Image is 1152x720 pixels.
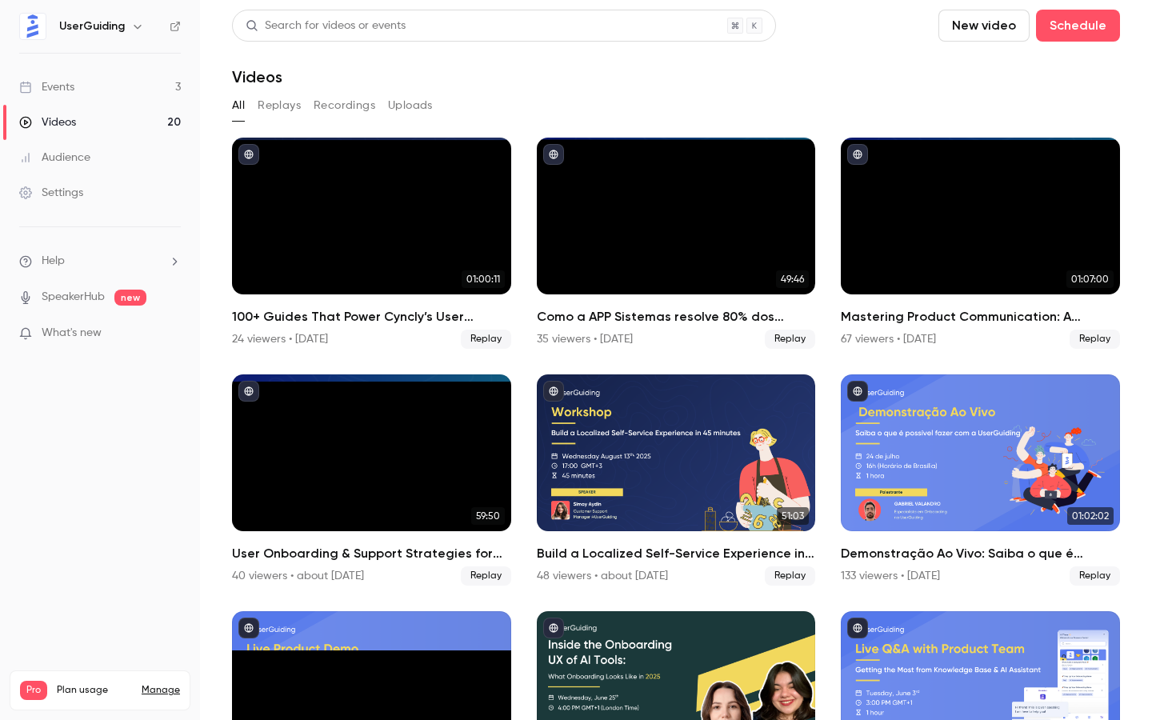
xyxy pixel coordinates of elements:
span: new [114,290,146,306]
span: Plan usage [57,684,132,697]
h2: 100+ Guides That Power Cyncly’s User Adoption [232,307,511,326]
iframe: Noticeable Trigger [162,326,181,341]
span: Replay [1070,330,1120,349]
div: 40 viewers • about [DATE] [232,568,364,584]
button: published [847,144,868,165]
li: 100+ Guides That Power Cyncly’s User Adoption [232,138,511,349]
li: Como a APP Sistemas resolve 80% dos tickets de suporte com o Assistente de IA da UserGuiding [537,138,816,349]
button: Schedule [1036,10,1120,42]
li: Build a Localized Self-Service Experience in 45 minutes [537,374,816,586]
button: published [238,618,259,638]
a: 01:07:00Mastering Product Communication: A Framework for Reaching Users Everywhere67 viewers • [D... [841,138,1120,349]
div: Audience [19,150,90,166]
div: 67 viewers • [DATE] [841,331,936,347]
span: Pro [20,681,47,700]
span: 01:02:02 [1067,507,1114,525]
h6: UserGuiding [59,18,125,34]
h2: Mastering Product Communication: A Framework for Reaching Users Everywhere [841,307,1120,326]
button: published [238,381,259,402]
a: 01:00:11100+ Guides That Power Cyncly’s User Adoption24 viewers • [DATE]Replay [232,138,511,349]
div: 24 viewers • [DATE] [232,331,328,347]
div: Search for videos or events [246,18,406,34]
div: 35 viewers • [DATE] [537,331,633,347]
button: published [847,381,868,402]
button: New video [938,10,1030,42]
span: Replay [461,330,511,349]
h2: Demonstração Ao Vivo: Saiba o que é possível fazer com a UserGuiding [841,544,1120,563]
span: Help [42,253,65,270]
span: Replay [1070,566,1120,586]
span: Replay [461,566,511,586]
button: All [232,93,245,118]
button: published [543,144,564,165]
img: UserGuiding [20,14,46,39]
button: published [543,381,564,402]
li: Demonstração Ao Vivo: Saiba o que é possível fazer com a UserGuiding [841,374,1120,586]
span: 01:00:11 [462,270,505,288]
span: What's new [42,325,102,342]
div: 133 viewers • [DATE] [841,568,940,584]
button: published [238,144,259,165]
span: Replay [765,330,815,349]
li: help-dropdown-opener [19,253,181,270]
button: published [847,618,868,638]
span: 59:50 [471,507,505,525]
h2: User Onboarding & Support Strategies for HealthTech and eCommerce Companies [232,544,511,563]
span: 49:46 [776,270,809,288]
button: Uploads [388,93,433,118]
div: 48 viewers • about [DATE] [537,568,668,584]
div: Events [19,79,74,95]
span: Replay [765,566,815,586]
div: Settings [19,185,83,201]
h2: Build a Localized Self-Service Experience in 45 minutes [537,544,816,563]
span: 01:07:00 [1066,270,1114,288]
h2: Como a APP Sistemas resolve 80% dos tickets de suporte com o Assistente de IA da UserGuiding [537,307,816,326]
button: Recordings [314,93,375,118]
button: published [543,618,564,638]
li: Mastering Product Communication: A Framework for Reaching Users Everywhere [841,138,1120,349]
a: 59:50User Onboarding & Support Strategies for HealthTech and eCommerce Companies40 viewers • abou... [232,374,511,586]
h1: Videos [232,67,282,86]
li: User Onboarding & Support Strategies for HealthTech and eCommerce Companies [232,374,511,586]
a: 01:02:02Demonstração Ao Vivo: Saiba o que é possível fazer com a UserGuiding133 viewers • [DATE]R... [841,374,1120,586]
a: SpeakerHub [42,289,105,306]
span: 51:03 [777,507,809,525]
section: Videos [232,10,1120,710]
button: Replays [258,93,301,118]
a: 51:03Build a Localized Self-Service Experience in 45 minutes48 viewers • about [DATE]Replay [537,374,816,586]
a: Manage [142,684,180,697]
a: 49:46Como a APP Sistemas resolve 80% dos tickets de suporte com o Assistente de IA da UserGuiding... [537,138,816,349]
div: Videos [19,114,76,130]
